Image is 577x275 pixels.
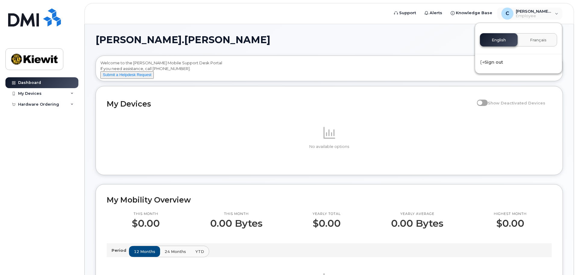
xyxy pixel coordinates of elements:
[551,249,572,270] iframe: Messenger Launcher
[195,249,204,254] span: YTD
[100,72,154,77] a: Submit a Helpdesk Request
[391,212,443,216] p: Yearly average
[530,38,547,43] span: Français
[132,218,160,229] p: $0.00
[112,248,129,253] p: Period
[107,195,552,204] h2: My Mobility Overview
[494,212,527,216] p: Highest month
[100,71,154,79] button: Submit a Helpdesk Request
[494,218,527,229] p: $0.00
[477,97,482,102] input: Show Deactivated Devices
[132,212,160,216] p: This month
[488,101,545,105] span: Show Deactivated Devices
[100,60,558,79] div: Welcome to the [PERSON_NAME] Mobile Support Desk Portal If you need assistance, call [PHONE_NUMBER].
[107,99,474,108] h2: My Devices
[313,212,341,216] p: Yearly total
[210,212,263,216] p: This month
[96,35,270,44] span: [PERSON_NAME].[PERSON_NAME]
[313,218,341,229] p: $0.00
[391,218,443,229] p: 0.00 Bytes
[475,57,562,68] div: Sign out
[107,144,552,149] p: No available options
[165,249,186,254] span: 24 months
[210,218,263,229] p: 0.00 Bytes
